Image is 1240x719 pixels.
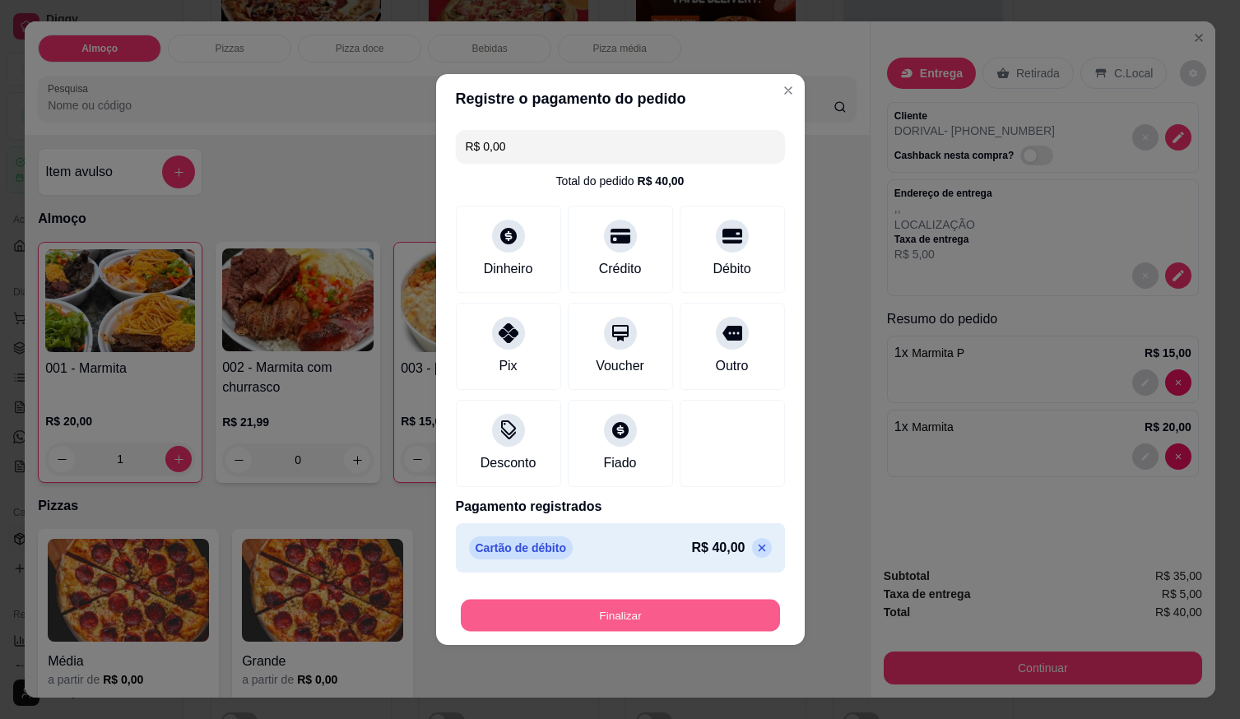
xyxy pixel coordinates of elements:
[456,497,785,517] p: Pagamento registrados
[638,173,685,189] div: R$ 40,00
[469,536,573,559] p: Cartão de débito
[466,130,775,163] input: Ex.: hambúrguer de cordeiro
[484,259,533,279] div: Dinheiro
[481,453,536,473] div: Desconto
[692,538,745,558] p: R$ 40,00
[713,259,750,279] div: Débito
[603,453,636,473] div: Fiado
[599,259,642,279] div: Crédito
[715,356,748,376] div: Outro
[775,77,801,104] button: Close
[461,600,780,632] button: Finalizar
[499,356,517,376] div: Pix
[556,173,685,189] div: Total do pedido
[596,356,644,376] div: Voucher
[436,74,805,123] header: Registre o pagamento do pedido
